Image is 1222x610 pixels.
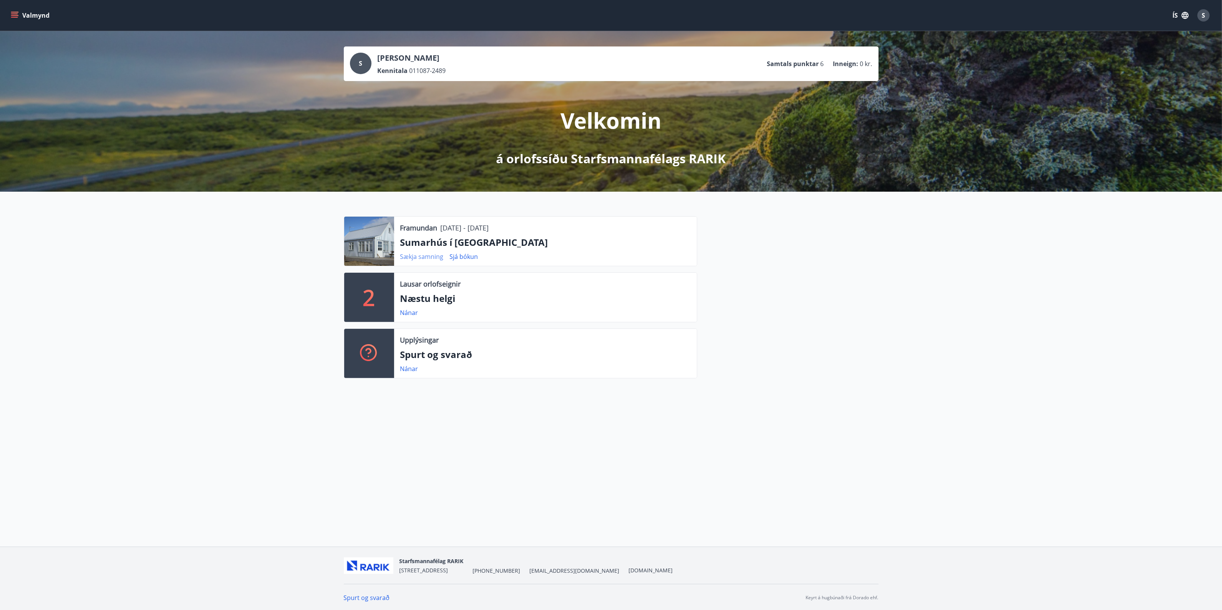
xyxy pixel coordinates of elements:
[400,236,691,249] p: Sumarhús í [GEOGRAPHIC_DATA]
[821,60,824,68] span: 6
[560,106,662,135] p: Velkomin
[400,335,439,345] p: Upplýsingar
[629,567,673,574] a: [DOMAIN_NAME]
[410,66,446,75] span: 011087-2489
[378,66,408,75] p: Kennitala
[833,60,859,68] p: Inneign :
[1168,8,1193,22] button: ÍS
[400,365,418,373] a: Nánar
[400,292,691,305] p: Næstu helgi
[363,283,375,312] p: 2
[441,223,489,233] p: [DATE] - [DATE]
[400,348,691,361] p: Spurt og svarað
[767,60,819,68] p: Samtals punktar
[9,8,53,22] button: menu
[496,150,726,167] p: á orlofssíðu Starfsmannafélags RARIK
[344,557,393,574] img: ZmrgJ79bX6zJLXUGuSjrUVyxXxBt3QcBuEz7Nz1t.png
[344,593,390,602] a: Spurt og svarað
[806,594,879,601] p: Keyrt á hugbúnaði frá Dorado ehf.
[400,223,438,233] p: Framundan
[1194,6,1213,25] button: S
[378,53,446,63] p: [PERSON_NAME]
[400,308,418,317] a: Nánar
[400,557,464,565] span: Starfsmannafélag RARIK
[473,567,521,575] span: [PHONE_NUMBER]
[450,252,478,261] a: Sjá bókun
[359,59,362,68] span: S
[860,60,872,68] span: 0 kr.
[530,567,620,575] span: [EMAIL_ADDRESS][DOMAIN_NAME]
[1202,11,1205,20] span: S
[400,279,461,289] p: Lausar orlofseignir
[400,252,444,261] a: Sækja samning
[400,567,448,574] span: [STREET_ADDRESS]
